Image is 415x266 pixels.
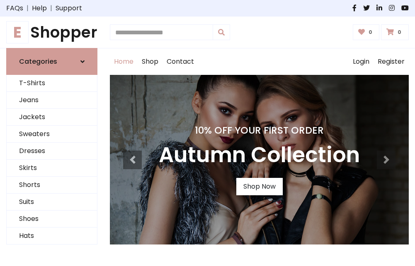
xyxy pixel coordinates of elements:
[353,24,380,40] a: 0
[236,178,283,195] a: Shop Now
[7,194,97,211] a: Suits
[6,23,97,41] a: EShopper
[7,75,97,92] a: T-Shirts
[32,3,47,13] a: Help
[7,126,97,143] a: Sweaters
[7,160,97,177] a: Skirts
[7,143,97,160] a: Dresses
[7,228,97,244] a: Hats
[366,29,374,36] span: 0
[159,143,360,168] h3: Autumn Collection
[47,3,56,13] span: |
[6,21,29,43] span: E
[381,24,409,40] a: 0
[6,3,23,13] a: FAQs
[159,125,360,136] h4: 10% Off Your First Order
[56,3,82,13] a: Support
[23,3,32,13] span: |
[110,48,138,75] a: Home
[374,48,409,75] a: Register
[163,48,198,75] a: Contact
[138,48,163,75] a: Shop
[6,23,97,41] h1: Shopper
[7,177,97,194] a: Shorts
[7,109,97,126] a: Jackets
[7,92,97,109] a: Jeans
[7,211,97,228] a: Shoes
[349,48,374,75] a: Login
[19,58,57,65] h6: Categories
[396,29,403,36] span: 0
[6,48,97,75] a: Categories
